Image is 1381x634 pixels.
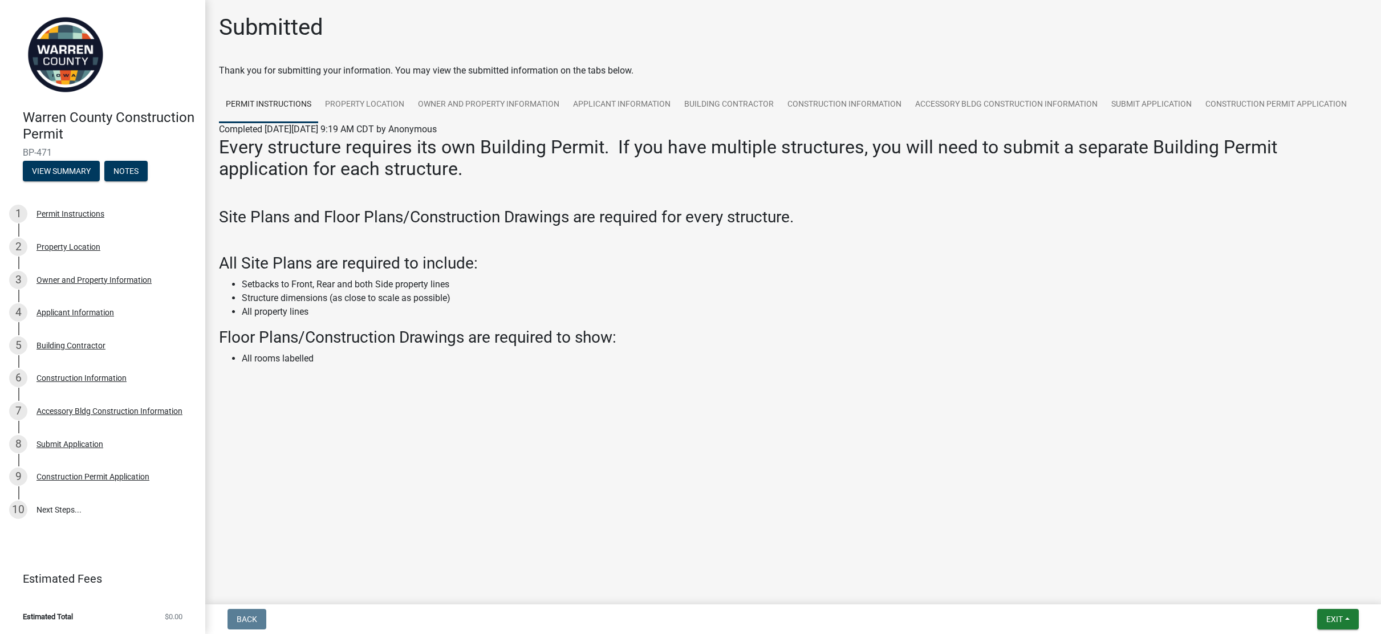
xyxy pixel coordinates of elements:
[9,369,27,387] div: 6
[677,87,781,123] a: Building Contractor
[781,87,908,123] a: Construction Information
[318,87,411,123] a: Property Location
[219,328,1367,347] h3: Floor Plans/Construction Drawings are required to show:
[242,291,1367,305] li: Structure dimensions (as close to scale as possible)
[1199,87,1354,123] a: Construction Permit Application
[23,109,196,143] h4: Warren County Construction Permit
[23,613,73,620] span: Estimated Total
[566,87,677,123] a: Applicant Information
[242,278,1367,291] li: Setbacks to Front, Rear and both Side property lines
[9,402,27,420] div: 7
[219,208,1367,227] h3: Site Plans and Floor Plans/Construction Drawings are required for every structure.
[165,613,182,620] span: $0.00
[9,567,187,590] a: Estimated Fees
[219,254,1367,273] h3: All Site Plans are required to include:
[9,501,27,519] div: 10
[9,205,27,223] div: 1
[1317,609,1359,629] button: Exit
[228,609,266,629] button: Back
[9,468,27,486] div: 9
[242,352,1367,365] li: All rooms labelled
[237,615,257,624] span: Back
[104,161,148,181] button: Notes
[9,303,27,322] div: 4
[36,473,149,481] div: Construction Permit Application
[36,440,103,448] div: Submit Application
[9,238,27,256] div: 2
[36,342,105,349] div: Building Contractor
[36,276,152,284] div: Owner and Property Information
[23,161,100,181] button: View Summary
[36,243,100,251] div: Property Location
[104,167,148,176] wm-modal-confirm: Notes
[219,87,318,123] a: Permit Instructions
[23,147,182,158] span: BP-471
[23,12,108,97] img: Warren County, Iowa
[9,271,27,289] div: 3
[1326,615,1343,624] span: Exit
[9,435,27,453] div: 8
[36,374,127,382] div: Construction Information
[242,305,1367,319] li: All property lines
[9,336,27,355] div: 5
[36,407,182,415] div: Accessory Bldg Construction Information
[1104,87,1199,123] a: Submit Application
[908,87,1104,123] a: Accessory Bldg Construction Information
[219,64,1367,78] div: Thank you for submitting your information. You may view the submitted information on the tabs below.
[23,167,100,176] wm-modal-confirm: Summary
[411,87,566,123] a: Owner and Property Information
[36,210,104,218] div: Permit Instructions
[219,136,1367,180] h2: Every structure requires its own Building Permit. If you have multiple structures, you will need ...
[219,124,437,135] span: Completed [DATE][DATE] 9:19 AM CDT by Anonymous
[219,14,323,41] h1: Submitted
[36,308,114,316] div: Applicant Information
